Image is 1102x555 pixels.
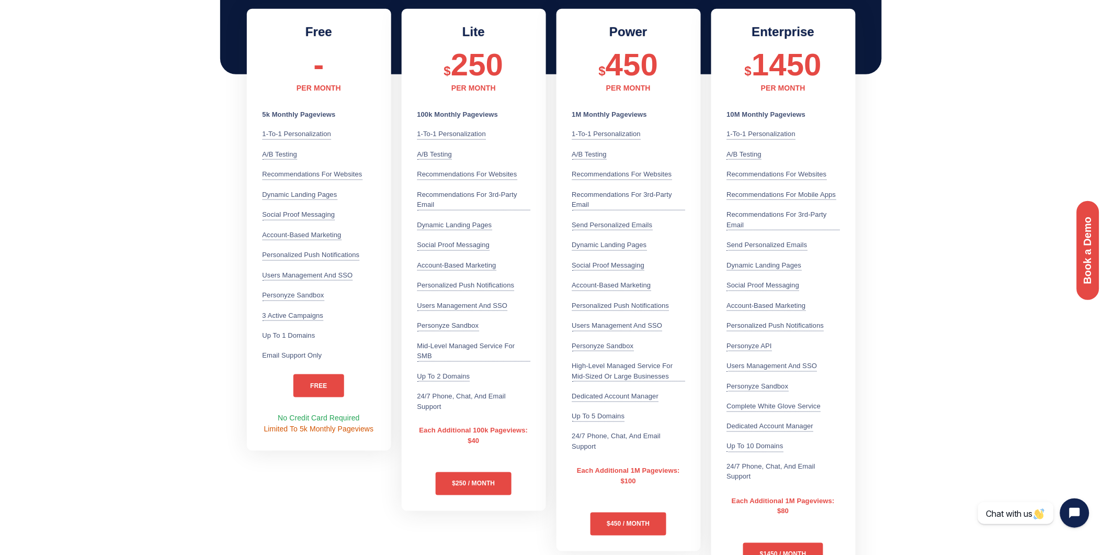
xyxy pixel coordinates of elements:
a: free [293,374,344,397]
div: Personyze Sandbox [727,381,789,392]
div: Email Support only [263,350,322,361]
div: Social Proof Messaging [727,280,800,291]
div: Dynamic Landing Pages [727,260,802,271]
span: $ [444,64,451,78]
b: 100k Monthly Pageviews [417,110,498,118]
div: Personyze Sandbox [263,290,324,301]
div: Dynamic Landing Pages [417,220,492,231]
div: Account-Based Marketing [263,230,342,241]
div: A/B testing [263,149,298,160]
div: 24/7 Phone, Chat, and Email Support [727,462,840,482]
h2: Free [263,25,376,40]
span: Limited To 5k Monthly Pageviews [264,425,374,434]
div: Up to 2 Domains [417,371,470,382]
div: Recommendations for 3rd-party email [572,190,685,210]
b: 1M Monthly Pageviews [572,110,647,118]
div: Complete white glove service [727,401,821,412]
div: A/B testing [572,149,607,160]
div: Dynamic Landing Pages [572,240,647,251]
span: $ [745,64,752,78]
div: Send personalized emails [572,220,653,231]
div: Recommendations for websites [263,169,362,180]
div: Dynamic Landing Pages [263,190,337,201]
span: 1450 [752,47,822,82]
div: 1-to-1 Personalization [417,129,486,140]
div: Recommendations for websites [727,169,827,180]
div: Personyze API [727,341,772,352]
b: 10M Monthly Pageviews [727,110,806,118]
div: Recommendations for 3rd-party email [727,209,840,230]
div: 1-to-1 Personalization [572,129,641,140]
h2: Lite [417,25,530,40]
div: Up to 5 Domains [572,412,625,423]
div: Personyze Sandbox [572,341,634,352]
div: Recommendations for websites [417,169,517,180]
div: Personalized Push Notifications [727,320,824,331]
div: Personalized Push Notifications [417,280,515,291]
div: Users Management and SSO [417,301,508,312]
div: Account-Based Marketing [572,280,651,291]
h2: Enterprise [727,25,840,40]
h2: Power [572,25,685,40]
div: Dedicated account manager [572,391,659,402]
div: 1-to-1 Personalization [263,129,332,140]
div: Users Management and SSO [263,270,353,281]
div: Each Additional 1M Pageviews: $100 [572,466,685,486]
div: Social Proof Messaging [263,209,335,220]
div: Personalized Push Notifications [263,250,360,261]
div: Social Proof Messaging [572,260,645,271]
div: Each Additional 100k Pageviews: $40 [417,426,530,446]
div: 1-to-1 Personalization [727,129,796,140]
div: High-level managed service for mid-sized or large businesses [572,361,685,382]
div: A/B testing [727,149,762,160]
div: 24/7 Phone, Chat, and Email Support [572,431,685,452]
div: Recommendations for websites [572,169,672,180]
div: Personalized Push Notifications [572,301,669,312]
span: 450 [606,47,658,82]
div: Users Management and SSO [572,320,663,331]
div: Personyze Sandbox [417,320,479,331]
div: Mid-level managed service for SMB [417,341,530,362]
div: Recommendations for mobile apps [727,190,836,201]
span: 250 [451,47,503,82]
b: 5k Monthly Pageviews [263,110,336,118]
div: Dedicated account manager [727,421,814,432]
div: Up to 10 Domains [727,441,783,452]
div: Users Management and SSO [727,361,817,372]
span: $ [599,64,606,78]
div: A/B testing [417,149,452,160]
div: No Credit Card Required [263,413,376,435]
span: - [313,47,324,82]
div: 3 active campaigns [263,310,324,321]
div: Send personalized emails [727,240,808,251]
div: Up to 1 Domains [263,330,315,341]
div: Recommendations for 3rd-party email [417,190,530,210]
a: $250 / MONTH [436,472,512,495]
div: Book a Demo [1074,198,1102,303]
a: $450 / MONTH [590,513,667,536]
div: Account-Based Marketing [417,260,496,271]
div: Account-Based Marketing [727,301,806,312]
div: 24/7 Phone, Chat, and Email Support [417,391,530,412]
div: Social Proof Messaging [417,240,490,251]
div: Each Additional 1M Pageviews: $80 [727,496,840,517]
